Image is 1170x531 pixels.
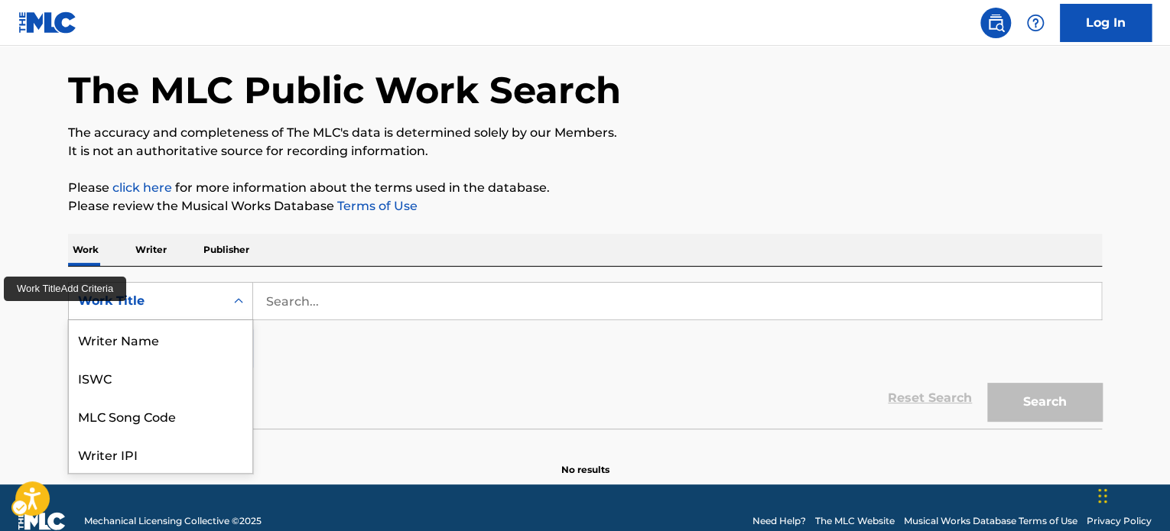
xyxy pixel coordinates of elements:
img: MLC Logo [18,11,77,34]
p: Please review the Musical Works Database [68,197,1102,215]
a: click here [112,180,172,195]
a: Terms of Use [334,199,418,213]
p: Publisher [199,234,254,266]
a: Need Help? [752,514,806,528]
p: Work [68,234,103,266]
div: ISWC [69,358,252,397]
div: Chat Widget [1094,458,1170,531]
iframe: Hubspot Iframe [1094,458,1170,531]
a: Log In [1060,4,1152,42]
p: Please for more information about the terms used in the database. [68,179,1102,197]
a: The MLC Website [815,514,895,528]
form: Search Form [68,282,1102,429]
img: logo [18,512,66,530]
div: Drag [1098,473,1107,519]
input: Search... [253,283,1101,319]
div: Writer IPI [69,435,252,473]
p: Writer [131,234,171,266]
div: Work Title [78,292,216,310]
p: It is not an authoritative source for recording information. [68,142,1102,160]
a: Privacy Policy [1087,514,1152,528]
a: Musical Works Database Terms of Use [904,514,1077,528]
div: On [225,283,252,319]
h1: The MLC Public Work Search [68,67,621,113]
p: The accuracy and completeness of The MLC's data is determined solely by our Members. [68,124,1102,142]
div: Publisher Name [69,473,252,511]
div: MLC Song Code [69,397,252,435]
span: Mechanical Licensing Collective © 2025 [84,514,262,528]
img: search [986,14,1005,32]
div: Writer Name [69,320,252,358]
img: help [1026,14,1045,32]
p: No results [561,445,609,477]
